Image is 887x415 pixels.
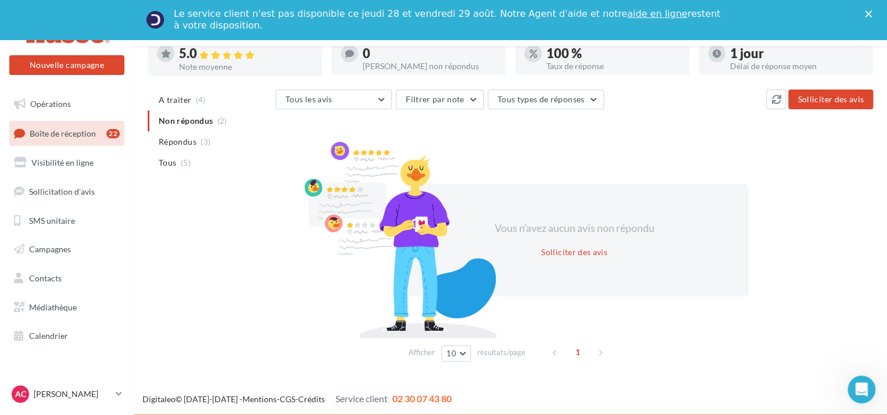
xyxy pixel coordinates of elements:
a: Boîte de réception22 [7,121,127,146]
button: Tous les avis [276,90,392,109]
span: (4) [196,95,206,105]
iframe: Intercom live chat [847,375,875,403]
div: Vous n'avez aucun avis non répondu [474,221,674,236]
a: Contacts [7,266,127,291]
a: Mentions [242,394,277,404]
span: Tous les avis [285,94,332,104]
a: Visibilité en ligne [7,151,127,175]
span: Afficher [409,347,435,358]
span: 1 [568,343,587,362]
a: Campagnes [7,237,127,262]
div: Taux de réponse [546,62,680,70]
div: Le service client n'est pas disponible ce jeudi 28 et vendredi 29 août. Notre Agent d'aide et not... [174,8,723,31]
span: Service client [335,393,388,404]
span: © [DATE]-[DATE] - - - [142,394,452,404]
span: Répondus [159,136,196,148]
span: 02 30 07 43 80 [392,393,452,404]
span: Contacts [29,273,62,283]
span: Sollicitation d'avis [29,187,95,196]
a: AC [PERSON_NAME] [9,383,124,405]
span: A traiter [159,94,191,106]
span: Tous types de réponses [498,94,585,104]
div: 1 jour [730,47,864,60]
span: SMS unitaire [29,215,75,225]
a: CGS [280,394,295,404]
div: 5.0 [179,47,313,60]
a: Opérations [7,92,127,116]
button: Solliciter des avis [788,90,873,109]
button: Tous types de réponses [488,90,604,109]
span: Médiathèque [29,302,77,312]
span: 10 [446,349,456,358]
a: Crédits [298,394,325,404]
span: Boîte de réception [30,128,96,138]
p: [PERSON_NAME] [34,388,111,400]
div: La réponse a bien été effectuée, un délai peut s’appliquer avant la diffusion. [278,41,609,68]
span: Visibilité en ligne [31,158,94,167]
span: Opérations [30,99,71,109]
span: (5) [181,158,191,167]
img: Profile image for Service-Client [146,10,164,29]
span: Calendrier [29,331,68,341]
span: résultats/page [477,347,525,358]
a: aide en ligne [627,8,687,19]
div: Note moyenne [179,63,313,71]
a: Digitaleo [142,394,176,404]
a: Calendrier [7,324,127,348]
button: Nouvelle campagne [9,55,124,75]
span: AC [15,388,26,400]
button: Solliciter des avis [537,245,612,259]
button: Filtrer par note [396,90,484,109]
div: Délai de réponse moyen [730,62,864,70]
div: Fermer [865,10,877,17]
button: 10 [441,345,471,362]
a: Médiathèque [7,295,127,320]
span: (3) [201,137,210,146]
div: 100 % [546,47,680,60]
a: SMS unitaire [7,209,127,233]
div: 22 [106,129,120,138]
span: Tous [159,157,176,169]
a: Sollicitation d'avis [7,180,127,204]
span: Campagnes [29,244,71,254]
